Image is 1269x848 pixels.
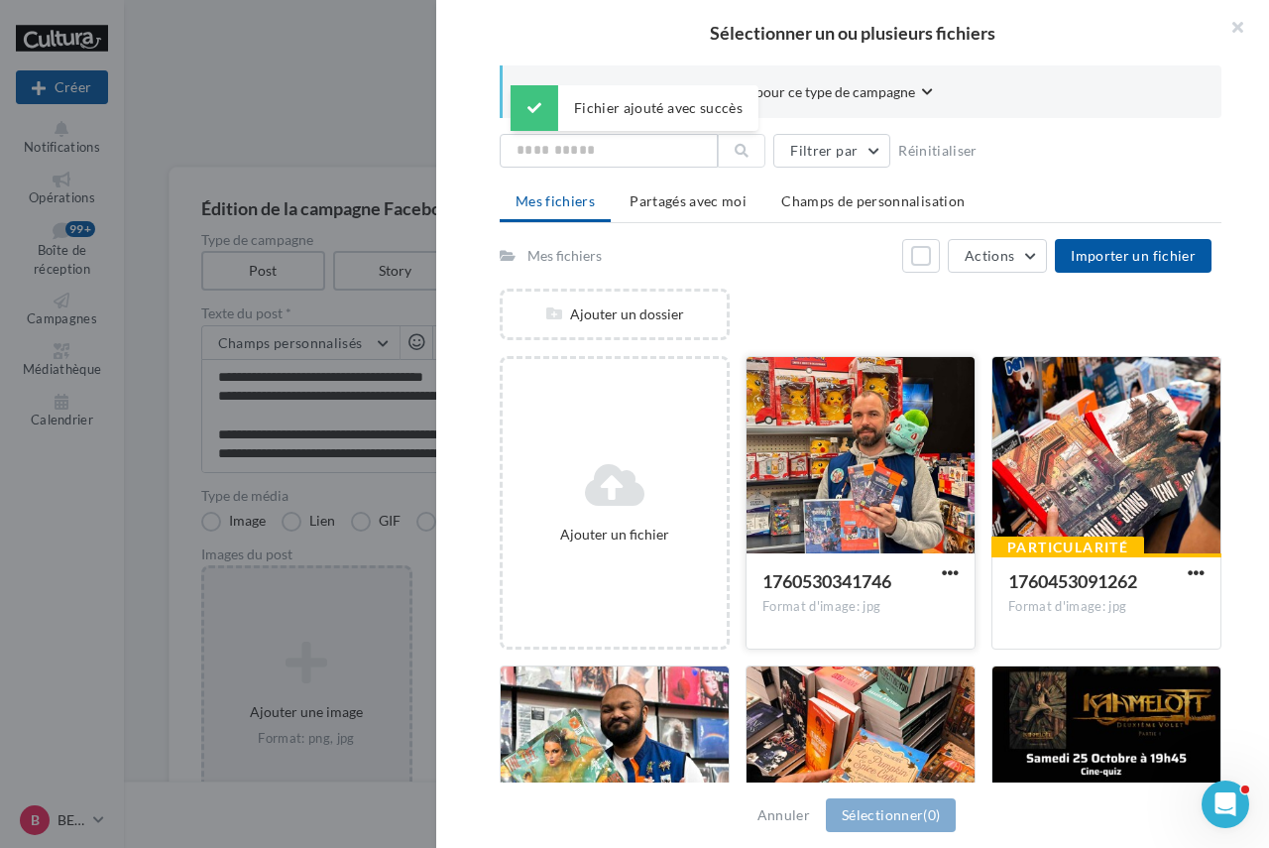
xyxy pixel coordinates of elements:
iframe: Intercom live chat [1202,781,1249,828]
div: Format d'image: jpg [1008,598,1205,616]
span: Actions [965,247,1014,264]
div: Particularité [991,537,1144,558]
span: Champs de personnalisation [781,192,965,209]
div: Mes fichiers [527,246,602,266]
div: Fichier ajouté avec succès [511,85,758,131]
button: Sélectionner(0) [826,798,956,832]
div: Ajouter un fichier [511,525,719,545]
div: Ajouter un dossier [503,304,727,324]
button: Filtrer par [773,134,890,168]
button: Réinitialiser [890,139,985,163]
span: 1760453091262 [1008,570,1137,592]
button: Consulter les contraintes attendues pour ce type de campagne [534,81,933,106]
span: Mes fichiers [516,192,595,209]
span: (0) [923,806,940,823]
button: Actions [948,239,1047,273]
span: Importer un fichier [1071,247,1196,264]
span: Partagés avec moi [630,192,747,209]
button: Annuler [750,803,818,827]
button: Importer un fichier [1055,239,1211,273]
h2: Sélectionner un ou plusieurs fichiers [468,24,1237,42]
div: Format d'image: jpg [762,598,959,616]
span: Consulter les contraintes attendues pour ce type de campagne [534,82,915,102]
span: 1760530341746 [762,570,891,592]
